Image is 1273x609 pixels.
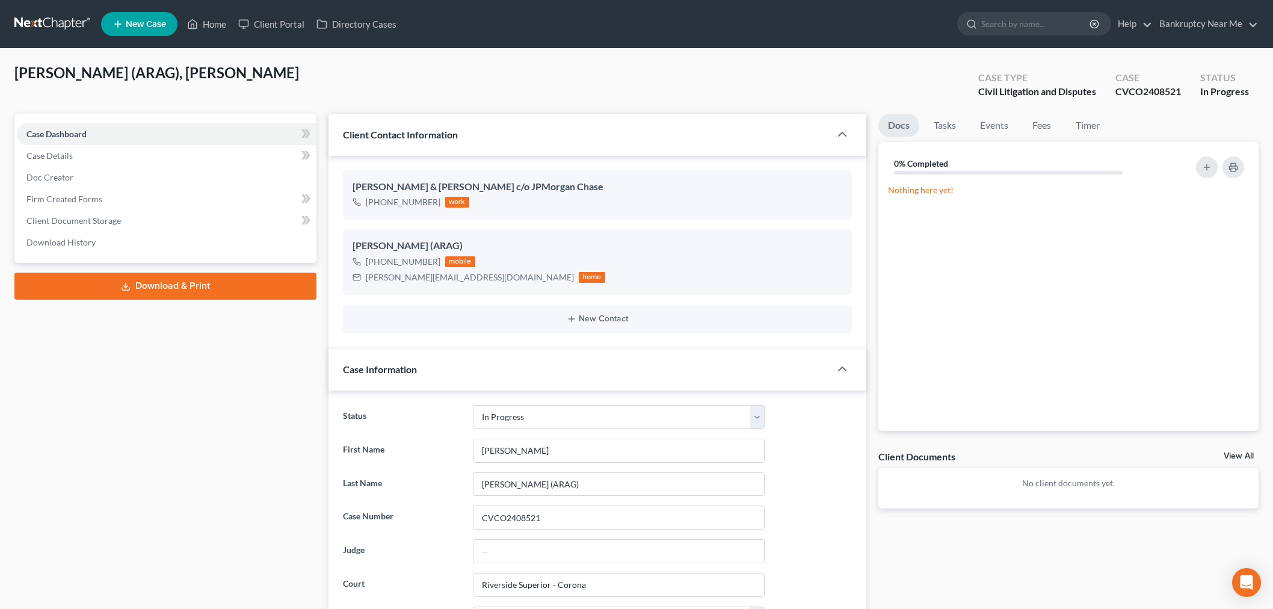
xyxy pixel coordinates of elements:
[1224,452,1254,460] a: View All
[473,506,764,529] input: Enter case number...
[17,145,316,167] a: Case Details
[579,272,605,283] div: home
[337,539,467,563] label: Judge
[17,123,316,145] a: Case Dashboard
[888,184,1250,196] p: Nothing here yet!
[353,239,842,253] div: [PERSON_NAME] (ARAG)
[473,439,764,462] input: Enter First Name...
[981,13,1091,35] input: Search by name...
[26,194,102,204] span: Firm Created Forms
[26,215,121,226] span: Client Document Storage
[978,71,1096,85] div: Case Type
[970,114,1018,137] a: Events
[232,13,310,35] a: Client Portal
[445,197,469,208] div: work
[1115,85,1181,99] div: CVCO2408521
[343,129,458,140] span: Client Contact Information
[337,405,467,429] label: Status
[1066,114,1109,137] a: Timer
[126,20,166,29] span: New Case
[924,114,966,137] a: Tasks
[337,505,467,530] label: Case Number
[353,314,842,324] button: New Contact
[26,172,73,182] span: Doc Creator
[337,472,467,496] label: Last Name
[181,13,232,35] a: Home
[473,573,764,596] input: --
[878,114,919,137] a: Docs
[337,439,467,463] label: First Name
[894,158,948,168] strong: 0% Completed
[888,477,1250,489] p: No client documents yet.
[14,273,316,300] a: Download & Print
[1115,71,1181,85] div: Case
[1112,13,1152,35] a: Help
[1153,13,1258,35] a: Bankruptcy Near Me
[17,210,316,232] a: Client Document Storage
[310,13,402,35] a: Directory Cases
[1232,568,1261,597] div: Open Intercom Messenger
[26,129,87,139] span: Case Dashboard
[473,473,764,496] input: Enter Last Name...
[337,573,467,597] label: Court
[1200,85,1249,99] div: In Progress
[14,64,299,81] span: [PERSON_NAME] (ARAG), [PERSON_NAME]
[17,232,316,253] a: Download History
[366,196,440,208] div: [PHONE_NUMBER]
[445,256,475,267] div: mobile
[878,450,955,463] div: Client Documents
[978,85,1096,99] div: Civil Litigation and Disputes
[366,256,440,268] div: [PHONE_NUMBER]
[17,188,316,210] a: Firm Created Forms
[1023,114,1061,137] a: Fees
[473,540,764,563] input: --
[26,150,73,161] span: Case Details
[343,363,417,375] span: Case Information
[353,180,842,194] div: [PERSON_NAME] & [PERSON_NAME] c/o JPMorgan Chase
[17,167,316,188] a: Doc Creator
[1200,71,1249,85] div: Status
[366,271,574,283] div: [PERSON_NAME][EMAIL_ADDRESS][DOMAIN_NAME]
[26,237,96,247] span: Download History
